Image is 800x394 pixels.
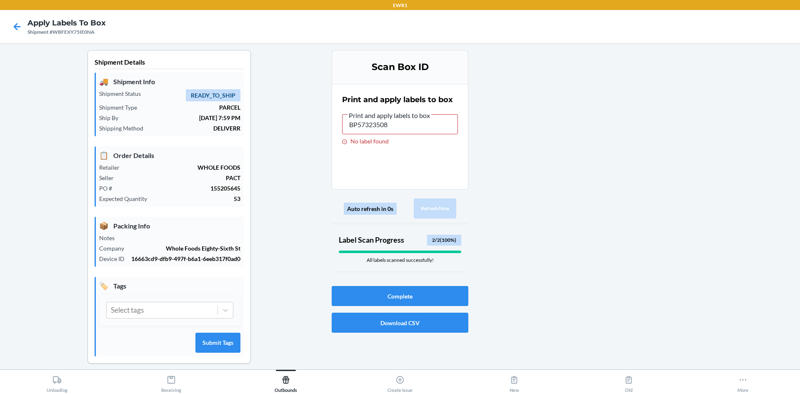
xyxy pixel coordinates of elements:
h3: Scan Box ID [342,60,458,74]
button: Complete [332,286,468,306]
button: Outbounds [229,370,343,393]
div: Outbounds [275,372,297,393]
p: Device ID [99,254,131,263]
button: Download CSV [332,313,468,333]
p: Shipping Method [99,124,150,133]
div: All labels scanned successfully! [339,256,461,264]
p: Shipment Details [95,57,244,69]
button: Submit Tags [195,333,240,353]
button: New [457,370,571,393]
input: Print and apply labels to box No label found [342,114,458,134]
p: Expected Quantity [99,194,154,203]
button: More [686,370,800,393]
span: READY_TO_SHIP [186,89,240,101]
div: Shipment #WBFEXY75IE0NA [27,28,106,36]
span: Print and apply labels to box [347,111,431,120]
p: DELIVERR [150,124,240,133]
h2: Print and apply labels to box [342,94,453,105]
span: 📋 [99,150,108,161]
p: 16663cd9-dfb9-497f-b6a1-6eeb317f0ad0 [131,254,240,263]
div: Receiving [161,372,181,393]
p: Whole Foods Eighty-Sixth St [131,244,240,253]
p: Company [99,244,131,253]
div: Old [624,372,633,393]
p: Tags [99,280,240,291]
div: Auto refresh in 0s [344,203,397,215]
p: WHOLE FOODS [126,163,240,172]
span: 📦 [99,220,108,231]
p: 53 [154,194,240,203]
div: Select tags [111,305,144,316]
p: Label Scan Progress [339,234,404,246]
p: Retailer [99,163,126,172]
p: PO # [99,184,119,193]
p: Shipment Status [99,89,147,98]
button: Receiving [114,370,228,393]
div: 2 / 2 ( 100 %) [427,235,461,246]
div: No label found [342,138,458,145]
div: New [510,372,519,393]
p: Order Details [99,150,240,161]
div: More [737,372,748,393]
p: Shipment Info [99,76,240,87]
p: Ship By [99,113,125,122]
p: Notes [99,233,121,242]
p: PACT [120,173,240,182]
button: Old [571,370,685,393]
button: Refresh Now [414,198,456,218]
span: 🏷️ [99,280,108,291]
p: Seller [99,173,120,182]
span: 🚚 [99,76,108,87]
p: PARCEL [144,103,240,112]
h4: Apply Labels to Box [27,18,106,28]
div: Unloading [47,372,67,393]
p: EWR1 [393,2,407,9]
p: [DATE] 7:59 PM [125,113,240,122]
button: Create Issue [343,370,457,393]
div: Create Issue [387,372,412,393]
p: Packing Info [99,220,240,231]
p: 155205645 [119,184,240,193]
p: Shipment Type [99,103,144,112]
